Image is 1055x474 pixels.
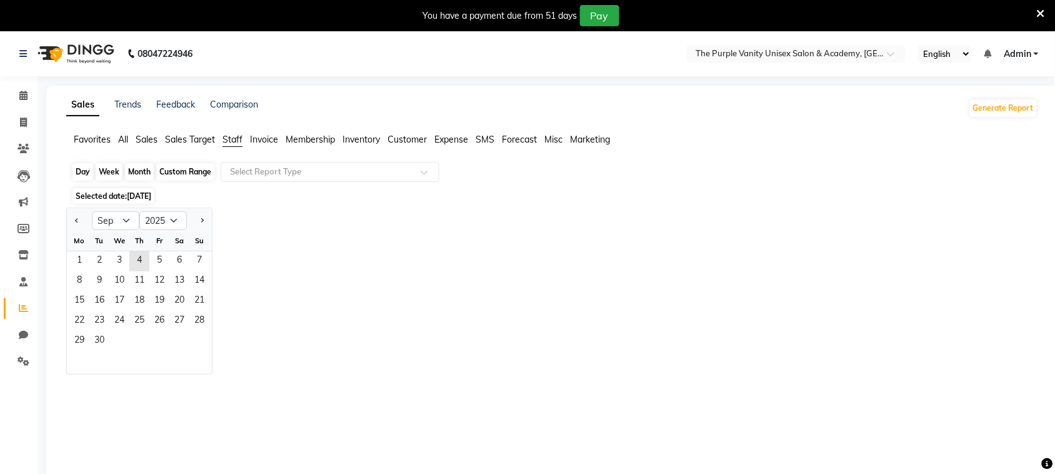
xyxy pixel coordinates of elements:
[129,291,149,311] span: 18
[69,251,89,271] div: Monday, September 1, 2025
[127,191,151,201] span: [DATE]
[69,331,89,351] div: Monday, September 29, 2025
[109,231,129,251] div: We
[156,99,195,110] a: Feedback
[69,311,89,331] div: Monday, September 22, 2025
[125,163,154,181] div: Month
[72,188,154,204] span: Selected date:
[189,291,209,311] span: 21
[89,311,109,331] span: 23
[423,9,577,23] div: You have a payment due from 51 days
[434,134,468,145] span: Expense
[189,251,209,271] div: Sunday, September 7, 2025
[149,251,169,271] span: 5
[89,311,109,331] div: Tuesday, September 23, 2025
[129,311,149,331] span: 25
[89,291,109,311] div: Tuesday, September 16, 2025
[109,311,129,331] span: 24
[189,231,209,251] div: Su
[89,291,109,311] span: 16
[109,251,129,271] div: Wednesday, September 3, 2025
[69,271,89,291] div: Monday, September 8, 2025
[149,271,169,291] span: 12
[32,36,117,71] img: logo
[149,311,169,331] span: 26
[69,291,89,311] span: 15
[189,311,209,331] span: 28
[580,5,619,26] button: Pay
[189,311,209,331] div: Sunday, September 28, 2025
[342,134,380,145] span: Inventory
[137,36,192,71] b: 08047224946
[118,134,128,145] span: All
[69,331,89,351] span: 29
[387,134,427,145] span: Customer
[92,211,139,230] select: Select month
[89,231,109,251] div: Tu
[89,251,109,271] div: Tuesday, September 2, 2025
[69,311,89,331] span: 22
[286,134,335,145] span: Membership
[109,271,129,291] span: 10
[109,251,129,271] span: 3
[149,291,169,311] span: 19
[69,231,89,251] div: Mo
[149,271,169,291] div: Friday, September 12, 2025
[129,271,149,291] span: 11
[149,291,169,311] div: Friday, September 19, 2025
[476,134,494,145] span: SMS
[544,134,562,145] span: Misc
[129,311,149,331] div: Thursday, September 25, 2025
[169,231,189,251] div: Sa
[169,291,189,311] span: 20
[502,134,537,145] span: Forecast
[136,134,157,145] span: Sales
[165,134,215,145] span: Sales Target
[169,271,189,291] div: Saturday, September 13, 2025
[210,99,258,110] a: Comparison
[109,271,129,291] div: Wednesday, September 10, 2025
[89,251,109,271] span: 2
[222,134,242,145] span: Staff
[114,99,141,110] a: Trends
[149,251,169,271] div: Friday, September 5, 2025
[149,231,169,251] div: Fr
[129,271,149,291] div: Thursday, September 11, 2025
[109,311,129,331] div: Wednesday, September 24, 2025
[250,134,278,145] span: Invoice
[169,291,189,311] div: Saturday, September 20, 2025
[89,331,109,351] div: Tuesday, September 30, 2025
[149,311,169,331] div: Friday, September 26, 2025
[169,311,189,331] div: Saturday, September 27, 2025
[169,271,189,291] span: 13
[129,231,149,251] div: Th
[72,163,93,181] div: Day
[1004,48,1031,61] span: Admin
[156,163,214,181] div: Custom Range
[96,163,122,181] div: Week
[169,251,189,271] div: Saturday, September 6, 2025
[189,291,209,311] div: Sunday, September 21, 2025
[109,291,129,311] div: Wednesday, September 17, 2025
[109,291,129,311] span: 17
[89,271,109,291] span: 9
[189,271,209,291] div: Sunday, September 14, 2025
[69,251,89,271] span: 1
[129,291,149,311] div: Thursday, September 18, 2025
[129,251,149,271] span: 4
[89,271,109,291] div: Tuesday, September 9, 2025
[189,251,209,271] span: 7
[89,331,109,351] span: 30
[197,211,207,231] button: Next month
[169,311,189,331] span: 27
[970,99,1037,117] button: Generate Report
[139,211,187,230] select: Select year
[69,291,89,311] div: Monday, September 15, 2025
[74,134,111,145] span: Favorites
[169,251,189,271] span: 6
[129,251,149,271] div: Thursday, September 4, 2025
[69,271,89,291] span: 8
[570,134,610,145] span: Marketing
[66,94,99,116] a: Sales
[72,211,82,231] button: Previous month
